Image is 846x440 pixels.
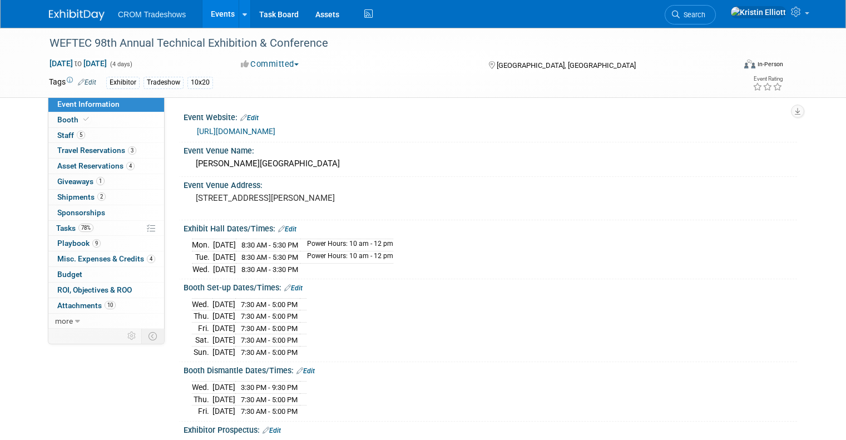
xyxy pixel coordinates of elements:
[665,5,716,24] a: Search
[106,77,140,88] div: Exhibitor
[83,116,89,122] i: Booth reservation complete
[192,406,212,417] td: Fri.
[57,270,82,279] span: Budget
[300,239,393,251] td: Power Hours: 10 am - 12 pm
[105,301,116,309] span: 10
[757,60,783,68] div: In-Person
[48,283,164,298] a: ROI, Objectives & ROO
[48,174,164,189] a: Giveaways1
[213,239,236,251] td: [DATE]
[126,162,135,170] span: 4
[48,236,164,251] a: Playbook9
[147,255,155,263] span: 4
[57,177,105,186] span: Giveaways
[56,224,93,233] span: Tasks
[241,324,298,333] span: 7:30 AM - 5:00 PM
[78,224,93,232] span: 78%
[212,334,235,347] td: [DATE]
[78,78,96,86] a: Edit
[57,239,101,248] span: Playbook
[57,100,120,108] span: Event Information
[184,362,797,377] div: Booth Dismantle Dates/Times:
[192,298,212,310] td: Wed.
[296,367,315,375] a: Edit
[212,393,235,406] td: [DATE]
[77,131,85,139] span: 5
[241,265,298,274] span: 8:30 AM - 3:30 PM
[48,205,164,220] a: Sponsorships
[192,155,789,172] div: [PERSON_NAME][GEOGRAPHIC_DATA]
[48,143,164,158] a: Travel Reservations3
[122,329,142,343] td: Personalize Event Tab Strip
[48,97,164,112] a: Event Information
[192,322,212,334] td: Fri.
[48,190,164,205] a: Shipments2
[753,76,783,82] div: Event Rating
[184,142,797,156] div: Event Venue Name:
[192,382,212,394] td: Wed.
[184,279,797,294] div: Booth Set-up Dates/Times:
[680,11,705,19] span: Search
[96,177,105,185] span: 1
[197,127,275,136] a: [URL][DOMAIN_NAME]
[278,225,296,233] a: Edit
[213,251,236,264] td: [DATE]
[212,298,235,310] td: [DATE]
[241,312,298,320] span: 7:30 AM - 5:00 PM
[73,59,83,68] span: to
[240,114,259,122] a: Edit
[48,251,164,266] a: Misc. Expenses & Credits4
[241,241,298,249] span: 8:30 AM - 5:30 PM
[142,329,165,343] td: Toggle Event Tabs
[241,336,298,344] span: 7:30 AM - 5:00 PM
[49,76,96,89] td: Tags
[57,285,132,294] span: ROI, Objectives & ROO
[48,112,164,127] a: Booth
[48,314,164,329] a: more
[97,192,106,201] span: 2
[48,298,164,313] a: Attachments10
[497,61,636,70] span: [GEOGRAPHIC_DATA], [GEOGRAPHIC_DATA]
[46,33,721,53] div: WEFTEC 98th Annual Technical Exhibition & Conference
[241,383,298,392] span: 3:30 PM - 9:30 PM
[57,192,106,201] span: Shipments
[284,284,303,292] a: Edit
[57,146,136,155] span: Travel Reservations
[263,427,281,434] a: Edit
[196,193,427,203] pre: [STREET_ADDRESS][PERSON_NAME]
[730,6,786,18] img: Kristin Elliott
[184,109,797,123] div: Event Website:
[128,146,136,155] span: 3
[212,310,235,323] td: [DATE]
[241,300,298,309] span: 7:30 AM - 5:00 PM
[744,60,755,68] img: Format-Inperson.png
[48,159,164,174] a: Asset Reservations4
[212,382,235,394] td: [DATE]
[192,393,212,406] td: Thu.
[192,334,212,347] td: Sat.
[55,317,73,325] span: more
[192,310,212,323] td: Thu.
[241,348,298,357] span: 7:30 AM - 5:00 PM
[57,115,91,124] span: Booth
[241,395,298,404] span: 7:30 AM - 5:00 PM
[184,220,797,235] div: Exhibit Hall Dates/Times:
[184,422,797,436] div: Exhibitor Prospectus:
[192,263,213,275] td: Wed.
[92,239,101,248] span: 9
[237,58,303,70] button: Committed
[118,10,186,19] span: CROM Tradeshows
[192,251,213,264] td: Tue.
[57,254,155,263] span: Misc. Expenses & Credits
[213,263,236,275] td: [DATE]
[212,346,235,358] td: [DATE]
[57,131,85,140] span: Staff
[57,208,105,217] span: Sponsorships
[49,58,107,68] span: [DATE] [DATE]
[48,267,164,282] a: Budget
[187,77,213,88] div: 10x20
[212,322,235,334] td: [DATE]
[192,346,212,358] td: Sun.
[212,406,235,417] td: [DATE]
[241,407,298,416] span: 7:30 AM - 5:00 PM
